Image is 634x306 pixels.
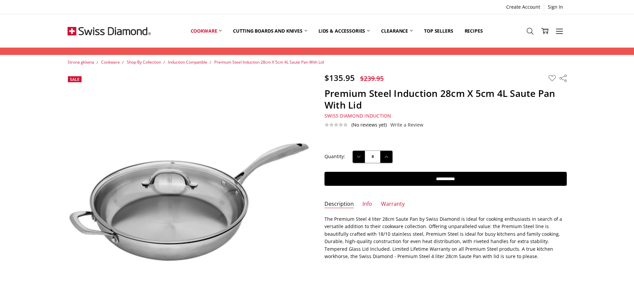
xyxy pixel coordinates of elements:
[313,16,375,46] a: Lids & Accessories
[70,77,80,82] span: Sale
[324,200,354,208] a: Description
[362,200,372,208] a: Info
[381,200,405,208] a: Warranty
[127,59,161,65] a: Shop By Collection
[418,16,459,46] a: Top Sellers
[503,2,544,12] a: Create Account
[390,122,423,128] a: Write a Review
[214,59,324,65] a: Premium Steel Induction 28cm X 5cm 4L Saute Pan With Lid
[227,16,313,46] a: Cutting boards and knives
[68,14,151,48] img: Free Shipping On Every Order
[324,88,567,111] h1: Premium Steel Induction 28cm X 5cm 4L Saute Pan With Lid
[351,122,387,128] span: (No reviews yet)
[459,16,489,46] a: Recipes
[185,16,228,46] a: Cookware
[360,74,384,83] span: $239.95
[324,215,567,260] p: The Premium Steel 4 liter 28cm Saute Pan by Swiss Diamond is ideal for cooking enthusiasts in sea...
[324,113,391,119] span: Swiss Diamond Induction
[68,59,94,65] a: Strona główna
[375,16,418,46] a: Clearance
[324,153,345,160] label: Quantity:
[168,59,207,65] a: Induction Compatible
[544,2,567,12] a: Sign In
[324,72,355,83] span: $135.95
[101,59,120,65] a: Cookware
